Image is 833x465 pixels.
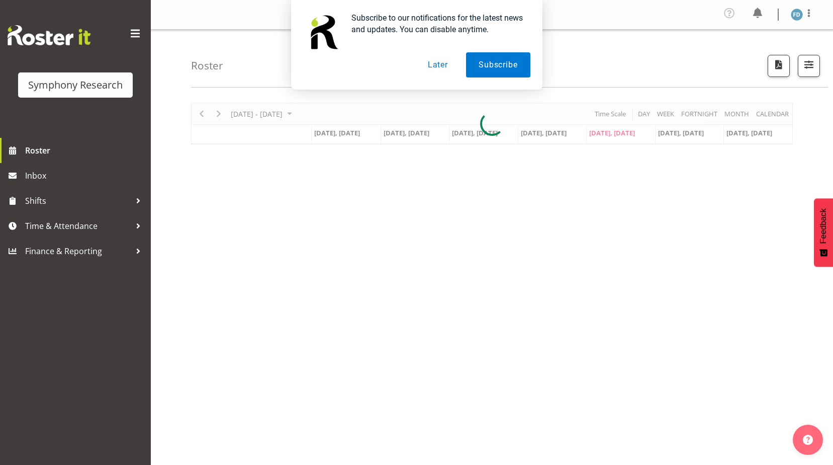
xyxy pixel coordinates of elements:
div: Subscribe to our notifications for the latest news and updates. You can disable anytime. [343,12,530,35]
span: Finance & Reporting [25,244,131,259]
span: Feedback [819,208,828,244]
button: Subscribe [466,52,530,77]
span: Shifts [25,193,131,208]
img: help-xxl-2.png [803,435,813,445]
span: Inbox [25,168,146,183]
button: Later [415,52,460,77]
button: Feedback - Show survey [814,198,833,267]
img: notification icon [303,12,343,52]
span: Time & Attendance [25,218,131,234]
span: Roster [25,143,146,158]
